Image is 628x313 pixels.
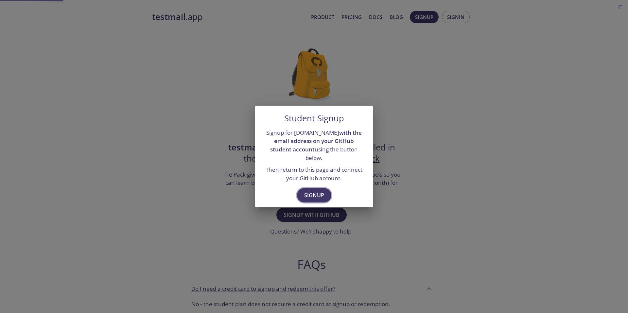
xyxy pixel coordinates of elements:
[263,129,365,162] p: Signup for [DOMAIN_NAME] using the button below.
[297,188,331,202] button: Signup
[284,113,344,123] h5: Student Signup
[304,191,324,200] span: Signup
[263,165,365,182] p: Then return to this page and connect your GitHub account.
[270,129,362,153] strong: with the email address on your GitHub student account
